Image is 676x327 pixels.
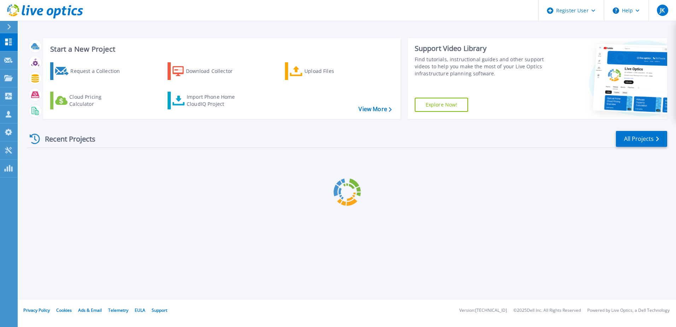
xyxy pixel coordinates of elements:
li: Version: [TECHNICAL_ID] [459,308,507,313]
span: JK [660,7,665,13]
a: Support [152,307,167,313]
a: Download Collector [168,62,246,80]
li: © 2025 Dell Inc. All Rights Reserved [513,308,581,313]
a: EULA [135,307,145,313]
div: Find tutorials, instructional guides and other support videos to help you make the most of your L... [415,56,547,77]
div: Upload Files [304,64,361,78]
a: Cookies [56,307,72,313]
li: Powered by Live Optics, a Dell Technology [587,308,670,313]
a: View More [359,106,391,113]
a: All Projects [616,131,667,147]
div: Recent Projects [27,130,105,148]
a: Privacy Policy [23,307,50,313]
div: Download Collector [186,64,243,78]
a: Ads & Email [78,307,102,313]
div: Cloud Pricing Calculator [69,93,126,108]
div: Request a Collection [70,64,127,78]
a: Request a Collection [50,62,129,80]
a: Telemetry [108,307,128,313]
div: Import Phone Home CloudIQ Project [187,93,242,108]
h3: Start a New Project [50,45,391,53]
a: Cloud Pricing Calculator [50,92,129,109]
a: Upload Files [285,62,364,80]
div: Support Video Library [415,44,547,53]
a: Explore Now! [415,98,468,112]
